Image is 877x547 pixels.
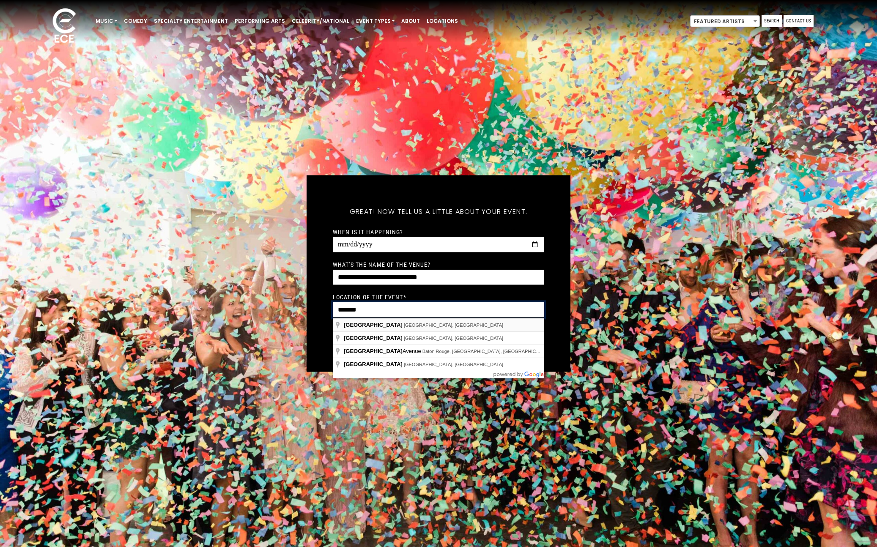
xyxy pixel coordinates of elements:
[344,348,422,354] span: Avenue
[398,14,423,28] a: About
[121,14,151,28] a: Comedy
[353,14,398,28] a: Event Types
[762,15,782,27] a: Search
[151,14,231,28] a: Specialty Entertainment
[404,336,503,341] span: [GEOGRAPHIC_DATA], [GEOGRAPHIC_DATA]
[404,323,503,328] span: [GEOGRAPHIC_DATA], [GEOGRAPHIC_DATA]
[690,15,760,27] span: Featured Artists
[231,14,288,28] a: Performing Arts
[333,197,544,227] h5: Great! Now tell us a little about your event.
[344,361,403,367] span: [GEOGRAPHIC_DATA]
[423,14,461,28] a: Locations
[288,14,353,28] a: Celebrity/National
[333,261,430,268] label: What's the name of the venue?
[333,228,403,236] label: When is it happening?
[404,362,503,367] span: [GEOGRAPHIC_DATA], [GEOGRAPHIC_DATA]
[92,14,121,28] a: Music
[344,335,403,341] span: [GEOGRAPHIC_DATA]
[43,6,85,47] img: ece_new_logo_whitev2-1.png
[422,349,551,354] span: Baton Rouge, [GEOGRAPHIC_DATA], [GEOGRAPHIC_DATA]
[344,322,403,328] span: [GEOGRAPHIC_DATA]
[691,16,759,27] span: Featured Artists
[784,15,814,27] a: Contact Us
[344,348,403,354] span: [GEOGRAPHIC_DATA]
[333,293,406,301] label: Location of the event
